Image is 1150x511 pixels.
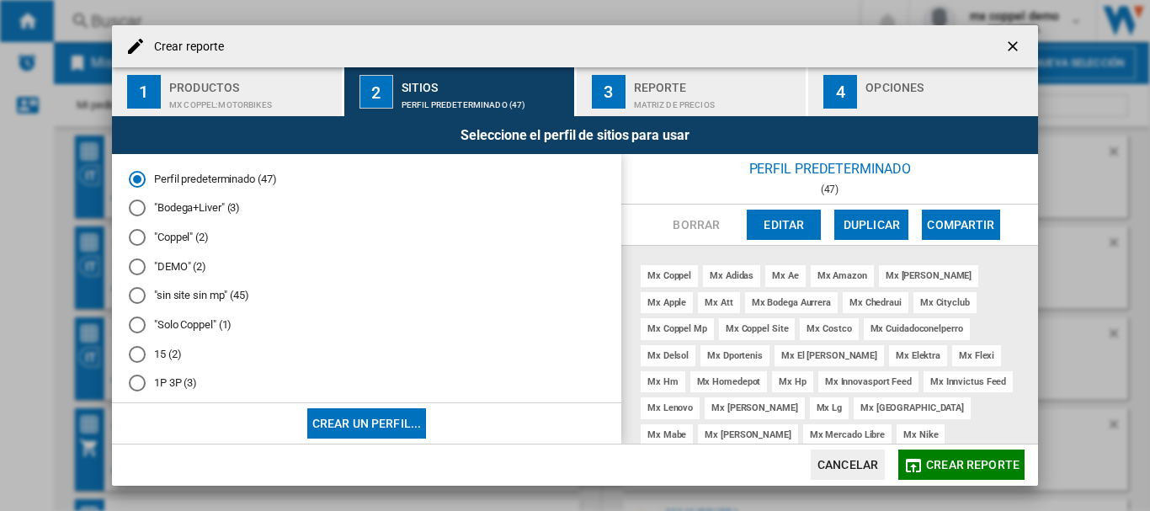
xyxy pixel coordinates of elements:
button: 3 Reporte Matriz de precios [577,67,808,116]
div: Reporte [634,74,800,92]
button: 4 Opciones [808,67,1038,116]
md-radio-button: "Solo Coppel" (1) [129,317,604,333]
div: 3 [592,75,626,109]
button: Compartir [922,210,999,240]
button: getI18NText('BUTTONS.CLOSE_DIALOG') [998,29,1031,63]
div: Seleccione el perfil de sitios para usar [112,116,1038,154]
div: mx cuidadoconelperro [864,318,970,339]
span: Crear reporte [926,458,1020,471]
button: 2 Sitios Perfil predeterminado (47) [344,67,576,116]
div: 1 [127,75,161,109]
md-radio-button: 15 (2) [129,346,604,362]
div: mx nike [897,424,945,445]
div: mx lenovo [641,397,700,418]
div: 2 [359,75,393,109]
md-radio-button: "DEMO" (2) [129,258,604,274]
div: Productos [169,74,335,92]
md-radio-button: "Coppel" (2) [129,230,604,246]
button: Editar [747,210,821,240]
div: mx coppel mp [641,318,714,339]
div: mx mercado libre [803,424,892,445]
button: Duplicar [834,210,908,240]
div: mx cityclub [913,292,977,313]
div: mx hp [772,371,813,392]
div: mx innvictus feed [924,371,1013,392]
div: mx [PERSON_NAME] [698,424,797,445]
button: Borrar [659,210,733,240]
div: Perfil predeterminado (47) [402,92,567,109]
button: Crear reporte [898,450,1025,480]
div: mx elektra [889,345,947,366]
md-radio-button: Perfil predeterminado (47) [129,171,604,187]
button: Cancelar [811,450,885,480]
div: mx bodega aurrera [745,292,838,313]
div: mx adidas [703,265,760,286]
div: Sitios [402,74,567,92]
div: Perfil predeterminado [621,154,1038,184]
div: mx att [698,292,739,313]
div: mx chedraui [843,292,908,313]
div: mx lg [810,397,849,418]
div: mx coppel site [719,318,796,339]
div: mx innovasport feed [818,371,918,392]
button: Crear un perfil... [307,408,427,439]
md-radio-button: "sin site sin mp" (45) [129,288,604,304]
div: Matriz de precios [634,92,800,109]
h4: Crear reporte [146,39,224,56]
div: mx amazon [811,265,874,286]
div: mx flexi [952,345,1001,366]
div: mx coppel [641,265,698,286]
div: mx [PERSON_NAME] [705,397,804,418]
div: mx hm [641,371,685,392]
div: 4 [823,75,857,109]
div: mx ae [765,265,806,286]
div: mx dportenis [700,345,769,366]
button: 1 Productos MX COPPEL:Motorbikes [112,67,343,116]
md-radio-button: "Bodega+Liver" (3) [129,200,604,216]
div: mx homedepot [690,371,768,392]
div: mx delsol [641,345,695,366]
div: Opciones [865,74,1031,92]
div: (47) [621,184,1038,195]
div: mx apple [641,292,693,313]
div: mx [PERSON_NAME] [879,265,978,286]
div: mx el [PERSON_NAME] [775,345,884,366]
md-radio-button: 1P 3P (3) [129,375,604,391]
div: mx mabe [641,424,693,445]
div: MX COPPEL:Motorbikes [169,92,335,109]
div: mx costco [800,318,858,339]
div: mx [GEOGRAPHIC_DATA] [854,397,971,418]
ng-md-icon: getI18NText('BUTTONS.CLOSE_DIALOG') [1004,38,1025,58]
